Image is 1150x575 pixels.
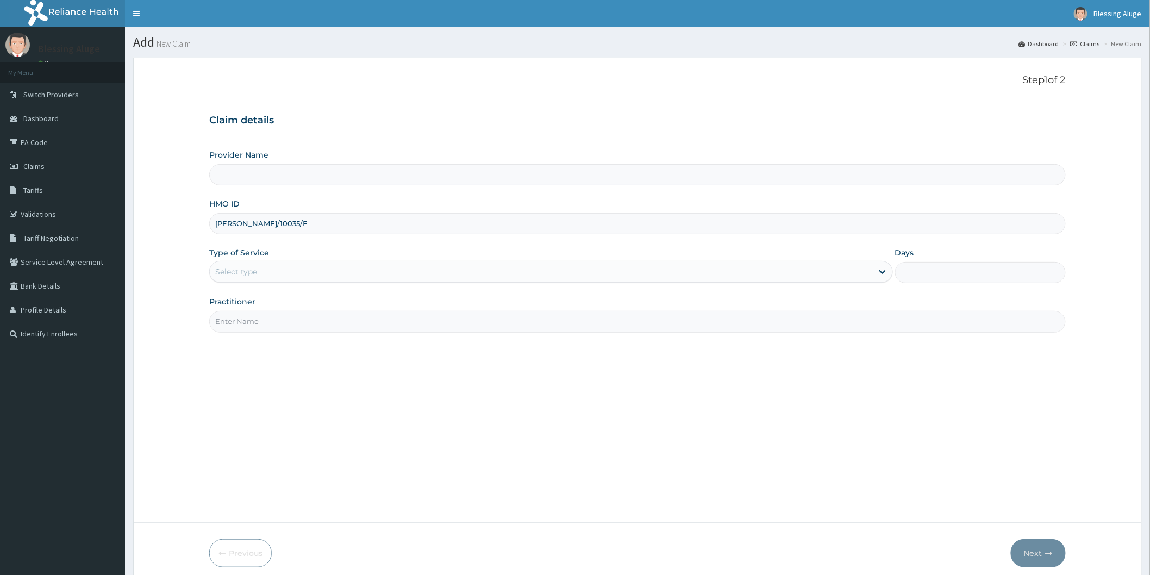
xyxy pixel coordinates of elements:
[1074,7,1087,21] img: User Image
[1011,539,1066,567] button: Next
[209,115,1066,127] h3: Claim details
[38,44,100,54] p: Blessing Aluge
[1101,39,1142,48] li: New Claim
[1071,39,1100,48] a: Claims
[209,198,240,209] label: HMO ID
[23,233,79,243] span: Tariff Negotiation
[895,247,914,258] label: Days
[23,114,59,123] span: Dashboard
[23,185,43,195] span: Tariffs
[1094,9,1142,18] span: Blessing Aluge
[154,40,191,48] small: New Claim
[23,90,79,99] span: Switch Providers
[5,33,30,57] img: User Image
[215,266,257,277] div: Select type
[209,539,272,567] button: Previous
[133,35,1142,49] h1: Add
[23,161,45,171] span: Claims
[38,59,64,67] a: Online
[209,74,1066,86] p: Step 1 of 2
[209,296,255,307] label: Practitioner
[209,311,1066,332] input: Enter Name
[209,247,269,258] label: Type of Service
[1019,39,1059,48] a: Dashboard
[209,213,1066,234] input: Enter HMO ID
[209,149,268,160] label: Provider Name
